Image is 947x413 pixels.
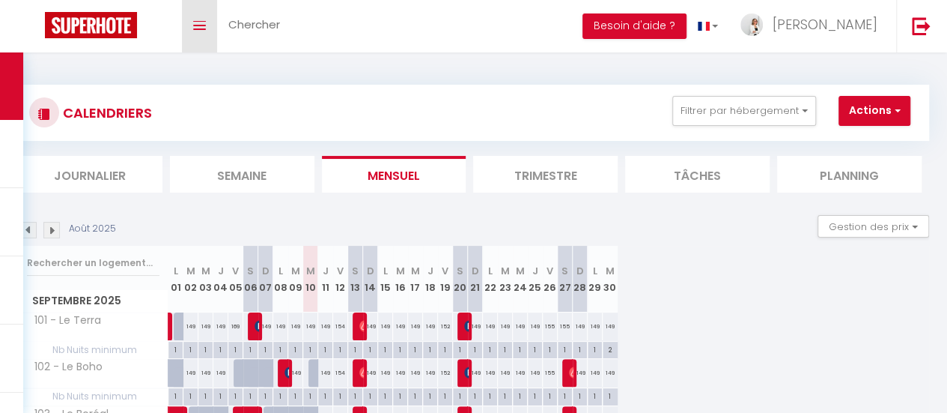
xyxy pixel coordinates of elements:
[183,359,198,387] div: 149
[573,359,588,387] div: 149
[352,264,359,278] abbr: S
[603,388,618,403] div: 1
[303,246,318,313] th: 10
[438,246,453,313] th: 19
[278,264,283,278] abbr: L
[393,246,408,313] th: 16
[198,359,213,387] div: 149
[228,342,243,356] div: 1
[558,342,572,356] div: 1
[573,342,587,356] div: 1
[603,313,618,340] div: 149
[427,264,433,278] abbr: J
[318,313,333,340] div: 149
[582,13,686,39] button: Besoin d'aide ?
[213,388,228,403] div: 1
[603,359,618,387] div: 149
[198,246,213,313] th: 03
[348,246,363,313] th: 13
[258,313,273,340] div: 149
[588,342,602,356] div: 1
[243,246,258,313] th: 06
[255,312,260,340] span: [PERSON_NAME]
[528,388,542,403] div: 1
[333,342,347,356] div: 1
[543,342,557,356] div: 1
[213,246,228,313] th: 04
[228,246,243,313] th: 05
[21,313,105,329] span: 101 - Le Terra
[333,388,347,403] div: 1
[19,342,168,358] span: Nb Nuits minimum
[303,313,318,340] div: 149
[318,388,332,403] div: 1
[288,359,303,387] div: 149
[19,290,168,312] span: Septembre 2025
[186,264,195,278] abbr: M
[198,342,213,356] div: 1
[442,264,448,278] abbr: V
[333,246,348,313] th: 12
[18,156,162,193] li: Journalier
[198,313,213,340] div: 149
[561,264,568,278] abbr: S
[672,96,816,126] button: Filtrer par hébergement
[740,13,763,36] img: ...
[19,388,168,405] span: Nb Nuits minimum
[228,313,243,340] div: 169
[576,264,584,278] abbr: D
[198,388,213,403] div: 1
[318,359,333,387] div: 149
[273,246,288,313] th: 08
[303,388,317,403] div: 1
[393,359,408,387] div: 149
[408,342,422,356] div: 1
[363,388,377,403] div: 1
[546,264,553,278] abbr: V
[273,342,287,356] div: 1
[213,342,228,356] div: 1
[423,342,437,356] div: 1
[183,246,198,313] th: 02
[21,359,106,376] span: 102 - Le Boho
[288,246,303,313] th: 09
[573,246,588,313] th: 28
[543,313,558,340] div: 155
[528,313,543,340] div: 149
[273,388,287,403] div: 1
[303,342,317,356] div: 1
[12,6,57,51] button: Ouvrir le widget de chat LiveChat
[532,264,538,278] abbr: J
[558,246,573,313] th: 27
[423,388,437,403] div: 1
[558,313,573,340] div: 155
[168,388,183,403] div: 1
[213,313,228,340] div: 149
[543,359,558,387] div: 155
[408,388,422,403] div: 1
[411,264,420,278] abbr: M
[363,359,378,387] div: 149
[777,156,922,193] li: Planning
[516,264,525,278] abbr: M
[378,313,393,340] div: 149
[363,313,378,340] div: 149
[218,264,224,278] abbr: J
[45,12,137,38] img: Super Booking
[453,388,467,403] div: 1
[543,246,558,313] th: 26
[773,15,877,34] span: [PERSON_NAME]
[378,342,392,356] div: 1
[588,359,603,387] div: 149
[817,215,929,238] button: Gestion des prix
[183,342,198,356] div: 1
[284,358,290,387] span: [PERSON_NAME]
[243,388,258,403] div: 1
[359,358,365,387] span: ⁨Eleftheria ([PERSON_NAME])[PERSON_NAME]
[453,342,467,356] div: 1
[359,312,365,340] span: [PERSON_NAME]
[513,388,527,403] div: 1
[69,222,116,236] p: Août 2025
[498,313,513,340] div: 149
[393,388,407,403] div: 1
